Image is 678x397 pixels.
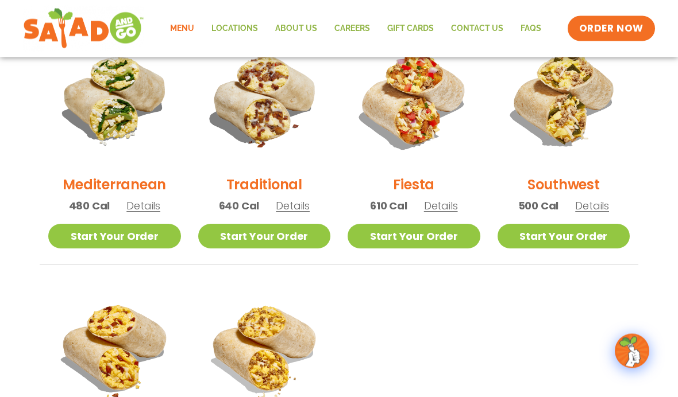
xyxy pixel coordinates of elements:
span: 480 Cal [69,198,110,214]
img: Product photo for Fiesta [348,34,480,166]
img: new-SAG-logo-768×292 [23,6,144,52]
a: Careers [326,15,379,42]
span: Details [424,199,458,213]
span: Details [126,199,160,213]
h2: Southwest [527,175,600,195]
a: Start Your Order [498,224,630,249]
img: Product photo for Southwest [498,34,630,166]
h2: Traditional [226,175,302,195]
a: Menu [161,15,203,42]
img: Product photo for Traditional [198,34,331,166]
a: Contact Us [442,15,512,42]
a: Locations [203,15,267,42]
span: ORDER NOW [579,22,644,36]
nav: Menu [161,15,550,42]
a: About Us [267,15,326,42]
img: wpChatIcon [616,335,648,367]
img: Product photo for Mediterranean Breakfast Burrito [48,34,181,166]
a: ORDER NOW [568,16,655,41]
span: 640 Cal [219,198,260,214]
span: 610 Cal [370,198,407,214]
span: Details [276,199,310,213]
h2: Mediterranean [63,175,166,195]
a: GIFT CARDS [379,15,442,42]
a: Start Your Order [48,224,181,249]
span: Details [575,199,609,213]
a: Start Your Order [198,224,331,249]
a: Start Your Order [348,224,480,249]
span: 500 Cal [518,198,559,214]
h2: Fiesta [393,175,434,195]
a: FAQs [512,15,550,42]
